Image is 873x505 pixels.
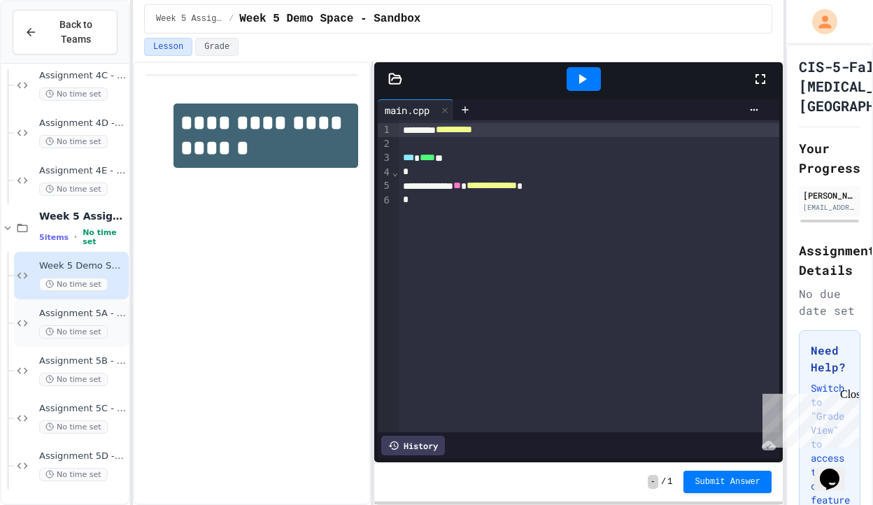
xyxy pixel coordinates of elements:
[799,285,860,319] div: No due date set
[799,138,860,178] h2: Your Progress
[156,13,223,24] span: Week 5 Assignments
[13,10,118,55] button: Back to Teams
[378,151,392,165] div: 3
[378,179,392,193] div: 5
[39,260,126,272] span: Week 5 Demo Space - Sandbox
[378,194,392,208] div: 6
[39,325,108,339] span: No time set
[39,278,108,291] span: No time set
[683,471,772,493] button: Submit Answer
[378,103,436,118] div: main.cpp
[757,388,859,448] iframe: chat widget
[39,420,108,434] span: No time set
[811,342,849,376] h3: Need Help?
[39,450,126,462] span: Assignment 5D - Beverage Menu
[799,241,860,280] h2: Assignment Details
[648,475,658,489] span: -
[39,355,126,367] span: Assignment 5B - Math Tutor With Loops and Switch
[74,232,77,243] span: •
[39,70,126,82] span: Assignment 4C - Geometry Calculator with Switch
[803,202,856,213] div: [EMAIL_ADDRESS][DOMAIN_NAME]
[239,10,420,27] span: Week 5 Demo Space - Sandbox
[39,87,108,101] span: No time set
[392,166,399,178] span: Fold line
[378,137,392,151] div: 2
[378,166,392,180] div: 4
[39,233,69,242] span: 5 items
[195,38,239,56] button: Grade
[6,6,97,89] div: Chat with us now!Close
[39,135,108,148] span: No time set
[39,373,108,386] span: No time set
[83,228,126,246] span: No time set
[39,183,108,196] span: No time set
[695,476,760,488] span: Submit Answer
[39,468,108,481] span: No time set
[378,123,392,137] div: 1
[39,403,126,415] span: Assignment 5C - Multiplication Table for Jedi Academy
[814,449,859,491] iframe: chat widget
[797,6,841,38] div: My Account
[39,165,126,177] span: Assignment 4E - Grade Book, Nested If Structures
[45,17,106,47] span: Back to Teams
[667,476,672,488] span: 1
[39,308,126,320] span: Assignment 5A - Card Guessing Game
[381,436,445,455] div: History
[39,118,126,129] span: Assignment 4D - Three Numbers in Order
[39,210,126,222] span: Week 5 Assignments
[229,13,234,24] span: /
[378,99,454,120] div: main.cpp
[661,476,666,488] span: /
[144,38,192,56] button: Lesson
[803,189,856,201] div: [PERSON_NAME]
